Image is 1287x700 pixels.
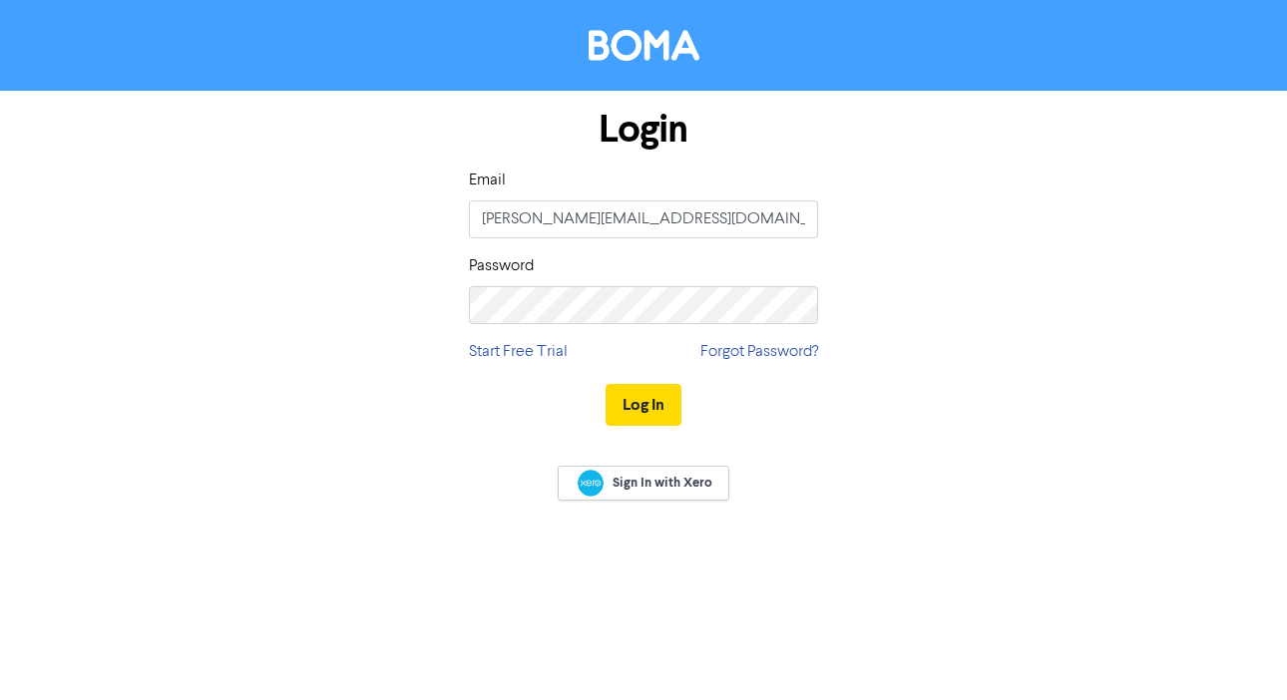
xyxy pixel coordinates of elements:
[469,254,534,278] label: Password
[589,30,699,61] img: BOMA Logo
[469,107,818,153] h1: Login
[469,340,568,364] a: Start Free Trial
[606,384,681,426] button: Log In
[558,466,729,501] a: Sign In with Xero
[700,340,818,364] a: Forgot Password?
[578,470,604,497] img: Xero logo
[469,169,506,192] label: Email
[613,474,712,492] span: Sign In with Xero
